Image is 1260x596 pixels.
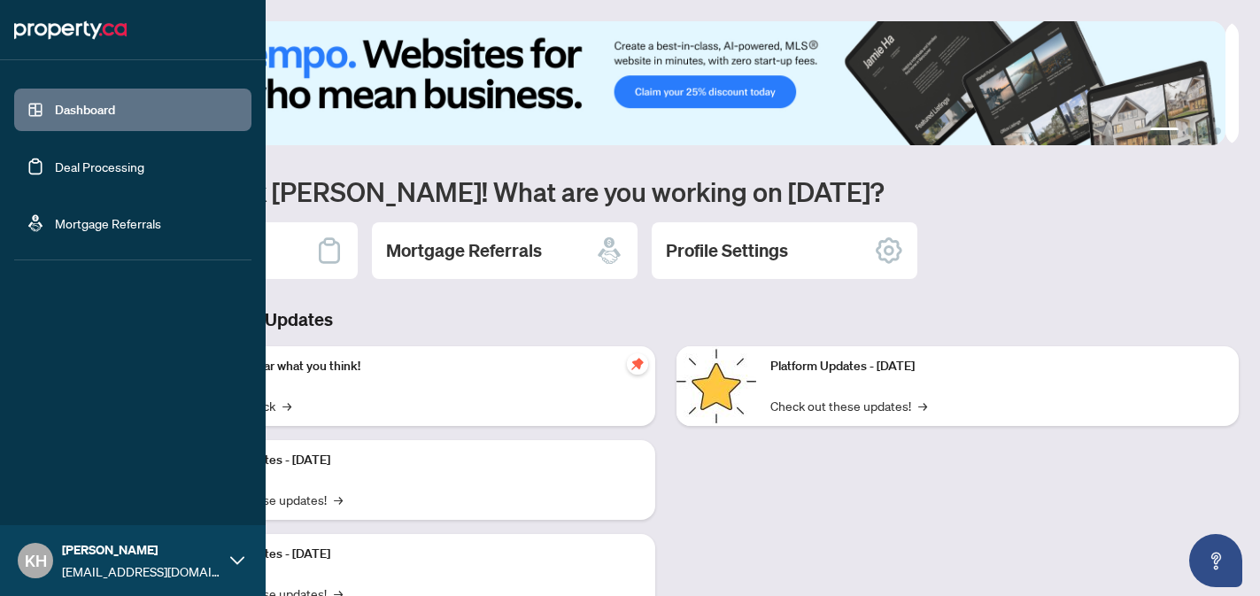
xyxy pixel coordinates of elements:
[55,215,161,231] a: Mortgage Referrals
[1150,128,1179,135] button: 1
[62,540,221,560] span: [PERSON_NAME]
[92,21,1225,145] img: Slide 0
[186,545,641,564] p: Platform Updates - [DATE]
[1189,534,1242,587] button: Open asap
[282,396,291,415] span: →
[666,238,788,263] h2: Profile Settings
[92,174,1239,208] h1: Welcome back [PERSON_NAME]! What are you working on [DATE]?
[186,357,641,376] p: We want to hear what you think!
[1186,128,1193,135] button: 2
[25,548,47,573] span: KH
[676,346,756,426] img: Platform Updates - June 23, 2025
[55,102,115,118] a: Dashboard
[770,357,1225,376] p: Platform Updates - [DATE]
[1214,128,1221,135] button: 4
[92,307,1239,332] h3: Brokerage & Industry Updates
[627,353,648,375] span: pushpin
[62,561,221,581] span: [EMAIL_ADDRESS][DOMAIN_NAME]
[386,238,542,263] h2: Mortgage Referrals
[55,159,144,174] a: Deal Processing
[1200,128,1207,135] button: 3
[186,451,641,470] p: Platform Updates - [DATE]
[918,396,927,415] span: →
[770,396,927,415] a: Check out these updates!→
[14,16,127,44] img: logo
[334,490,343,509] span: →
